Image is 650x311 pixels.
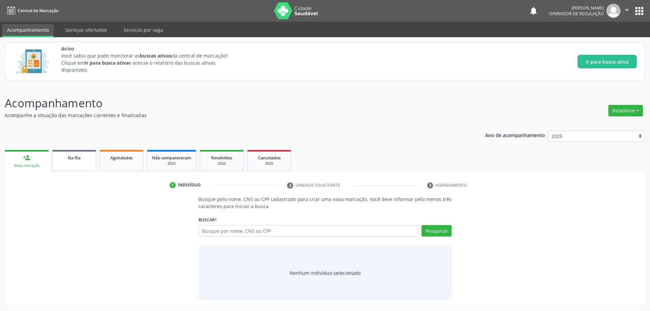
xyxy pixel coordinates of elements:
a: Acompanhamento [2,24,53,37]
div: Nenhum indivíduo selecionado [289,269,361,276]
div: 2025 [205,161,239,166]
button: notifications [529,6,538,16]
div: 2025 [152,161,191,166]
span: Aviso [61,45,240,52]
label: Buscar [198,215,217,225]
div: Indivíduo [178,182,201,188]
a: Central de Marcação [5,5,58,16]
button: apps [633,5,645,17]
button: Pesquisar [421,225,452,237]
button:  [621,4,633,18]
span: Cancelados [258,155,281,161]
input: Busque por nome, CNS ou CPF [198,225,419,237]
a: Serviços ofertados [61,24,112,36]
span: Operador de regulação [549,11,604,17]
span: Na fila [68,155,81,161]
div: 2025 [252,161,286,166]
span: Não compareceram [152,155,191,161]
p: Ano de acompanhamento [485,131,545,139]
span: Ir para busca ativa [586,58,629,65]
p: Acompanhe a situação das marcações correntes e finalizadas [5,112,453,119]
img: img [606,4,621,18]
img: Imagem de CalloutCard [13,46,52,77]
div: person_add [23,154,30,161]
p: Busque pelo nome, CNS ou CPF cadastrado para criar uma nova marcação. Você deve informar pelo men... [198,196,452,210]
strong: Ir para busca ativa [85,60,129,66]
i:  [623,6,631,14]
span: Resolvidos [211,155,232,161]
div: Nova marcação [9,163,44,168]
button: Relatórios [608,105,643,116]
p: Acompanhamento [5,95,453,112]
p: Você sabia que pode monitorar as da central de marcação? Clique em e acesse o relatório das busca... [61,52,240,73]
a: Serviços por vaga [119,24,168,36]
span: Central de Marcação [18,8,58,14]
span: Agendados [110,155,133,161]
button: Ir para busca ativa [578,55,637,68]
strong: buscas ativas [140,52,171,59]
div: 1 [170,182,176,188]
div: [PERSON_NAME] [549,5,604,11]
